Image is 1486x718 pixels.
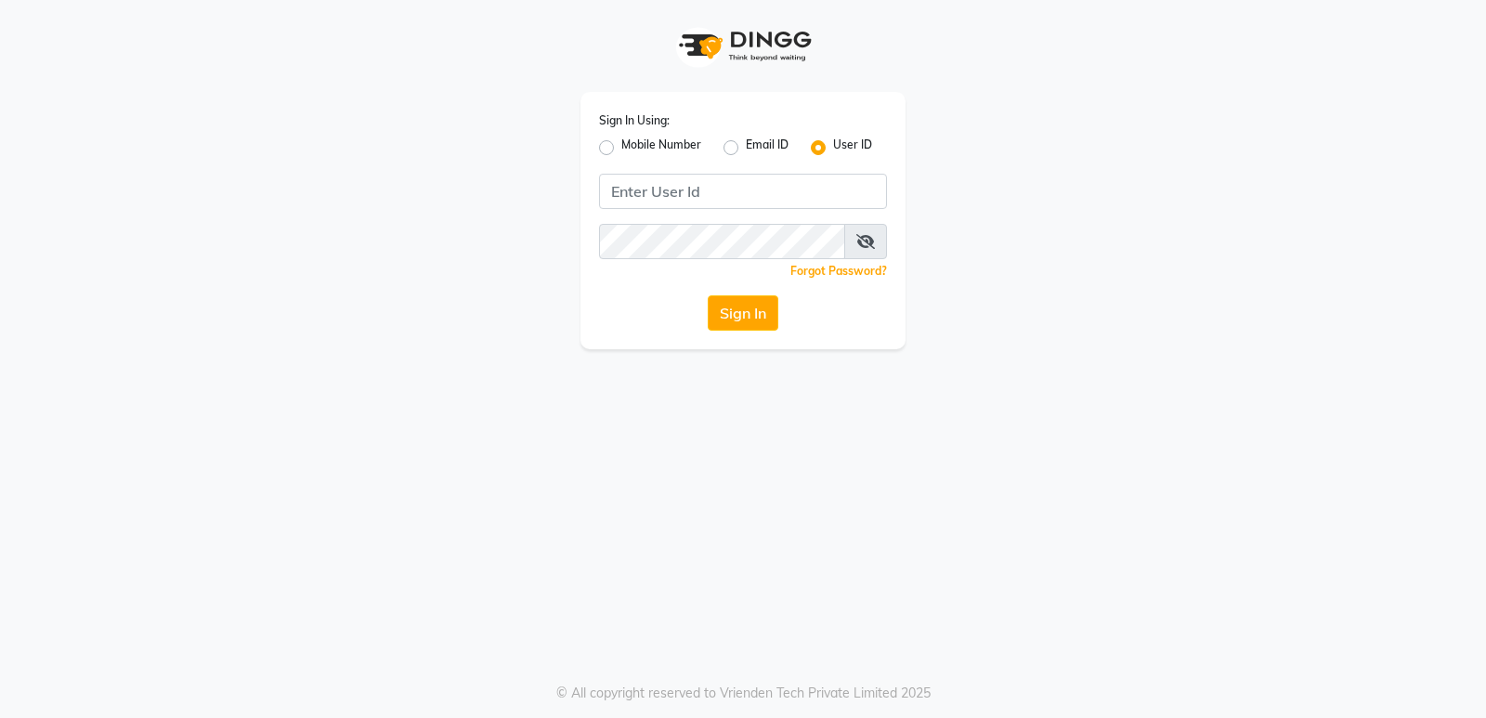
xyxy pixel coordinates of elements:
label: Email ID [746,137,789,159]
input: Username [599,174,887,209]
label: Mobile Number [621,137,701,159]
label: Sign In Using: [599,112,670,129]
a: Forgot Password? [790,264,887,278]
button: Sign In [708,295,778,331]
input: Username [599,224,845,259]
label: User ID [833,137,872,159]
img: logo1.svg [669,19,817,73]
